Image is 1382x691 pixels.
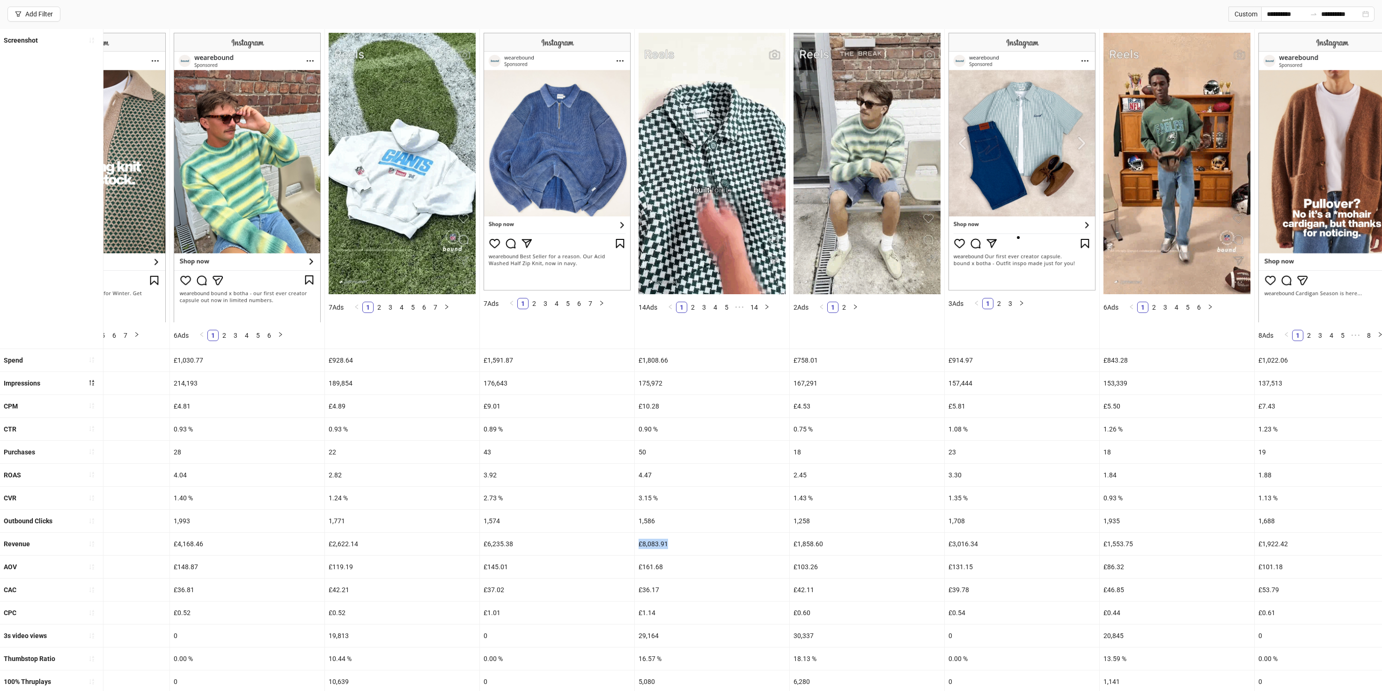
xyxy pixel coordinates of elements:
span: left [1129,304,1134,310]
div: £39.78 [945,579,1099,601]
button: right [1016,298,1027,309]
a: 3 [1315,330,1325,341]
div: 28 [170,441,324,463]
a: 5 [563,298,573,309]
div: 20,845 [1100,624,1254,647]
div: £37.02 [480,579,634,601]
span: swap-right [1310,10,1317,18]
div: 0.93 % [170,418,324,440]
span: sort-ascending [88,655,95,662]
li: 5 [1182,302,1193,313]
span: left [819,304,824,310]
a: 2 [374,302,384,312]
div: £1,030.77 [170,349,324,372]
div: 1,258 [790,510,944,532]
div: 18 [1100,441,1254,463]
div: £86.32 [1100,556,1254,578]
li: 4 [396,302,407,313]
div: £914.97 [945,349,1099,372]
li: Next Page [1016,298,1027,309]
div: 1.08 % [945,418,1099,440]
a: 5 [253,330,263,341]
div: 0.93 % [1100,487,1254,509]
li: 6 [573,298,585,309]
span: sort-ascending [88,357,95,363]
span: ••• [732,302,747,313]
div: 2.73 % [480,487,634,509]
button: left [506,298,517,309]
span: sort-ascending [88,632,95,639]
div: Add Filter [25,10,53,18]
button: left [196,330,207,341]
a: 6 [574,298,584,309]
div: £36.81 [170,579,324,601]
li: Next Page [131,330,142,341]
button: left [971,298,982,309]
div: 3.15 % [635,487,789,509]
a: 4 [1171,302,1182,312]
div: 3.92 [480,464,634,486]
button: left [1281,330,1292,341]
span: 6 Ads [174,332,189,339]
a: 2 [529,298,539,309]
li: 3 [1315,330,1326,341]
a: 4 [1326,330,1337,341]
li: 14 [747,302,761,313]
li: Next 5 Pages [1348,330,1363,341]
a: 7 [120,330,131,341]
div: £6,235.38 [480,533,634,555]
span: right [853,304,858,310]
div: 176,643 [480,372,634,394]
div: 30,337 [790,624,944,647]
a: 1 [1293,330,1303,341]
a: 1 [828,302,838,312]
a: 1 [676,302,687,312]
span: right [599,300,604,306]
div: 167,291 [790,372,944,394]
li: 5 [1337,330,1348,341]
a: 3 [699,302,709,312]
div: 157,444 [945,372,1099,394]
a: 2 [1149,302,1159,312]
img: Screenshot 120229258613790173 [794,33,941,294]
div: 2.82 [325,464,479,486]
span: right [1207,304,1213,310]
a: 2 [688,302,698,312]
span: 3 Ads [948,300,963,307]
span: left [668,304,673,310]
div: 22 [325,441,479,463]
div: £4.53 [790,395,944,417]
div: £119.19 [325,556,479,578]
li: Previous Page [665,302,676,313]
b: ROAS [4,471,21,479]
li: 4 [1171,302,1182,313]
div: 1,708 [945,510,1099,532]
div: £4.81 [170,395,324,417]
a: 1 [1138,302,1148,312]
div: 0 [945,624,1099,647]
span: ••• [1348,330,1363,341]
a: 3 [385,302,396,312]
div: £8,083.91 [635,533,789,555]
span: 8 Ads [1258,332,1273,339]
b: CPC [4,609,16,617]
li: Previous Page [1281,330,1292,341]
span: left [974,300,979,306]
div: £843.28 [1100,349,1254,372]
li: 2 [374,302,385,313]
span: sort-ascending [88,518,95,524]
a: 1 [518,298,528,309]
div: 4.04 [170,464,324,486]
li: 7 [585,298,596,309]
div: 1.43 % [790,487,944,509]
li: Next Page [275,330,286,341]
img: Screenshot 120230572643880173 [484,33,631,290]
a: 5 [721,302,732,312]
div: £1,808.66 [635,349,789,372]
span: 7 Ads [329,304,344,311]
li: 3 [540,298,551,309]
span: sort-ascending [88,541,95,547]
a: 5 [408,302,418,312]
button: right [131,330,142,341]
div: £131.15 [945,556,1099,578]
